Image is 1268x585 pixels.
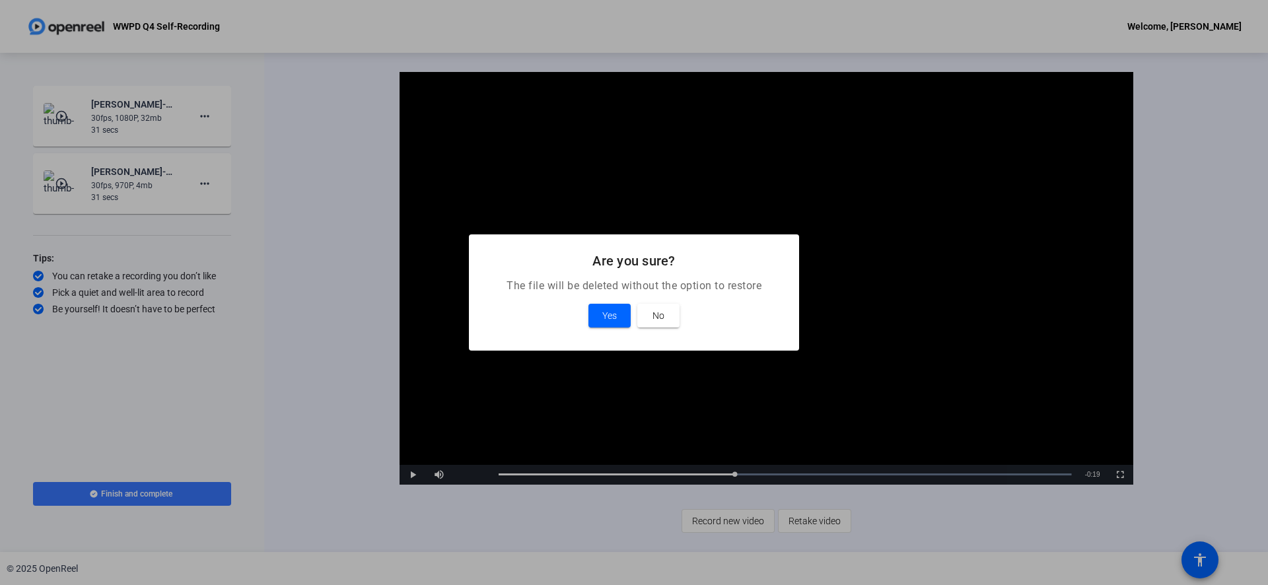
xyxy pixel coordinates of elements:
button: No [637,304,680,327]
span: Yes [602,308,617,324]
button: Yes [588,304,631,327]
span: No [652,308,664,324]
p: The file will be deleted without the option to restore [485,278,783,294]
h2: Are you sure? [485,250,783,271]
